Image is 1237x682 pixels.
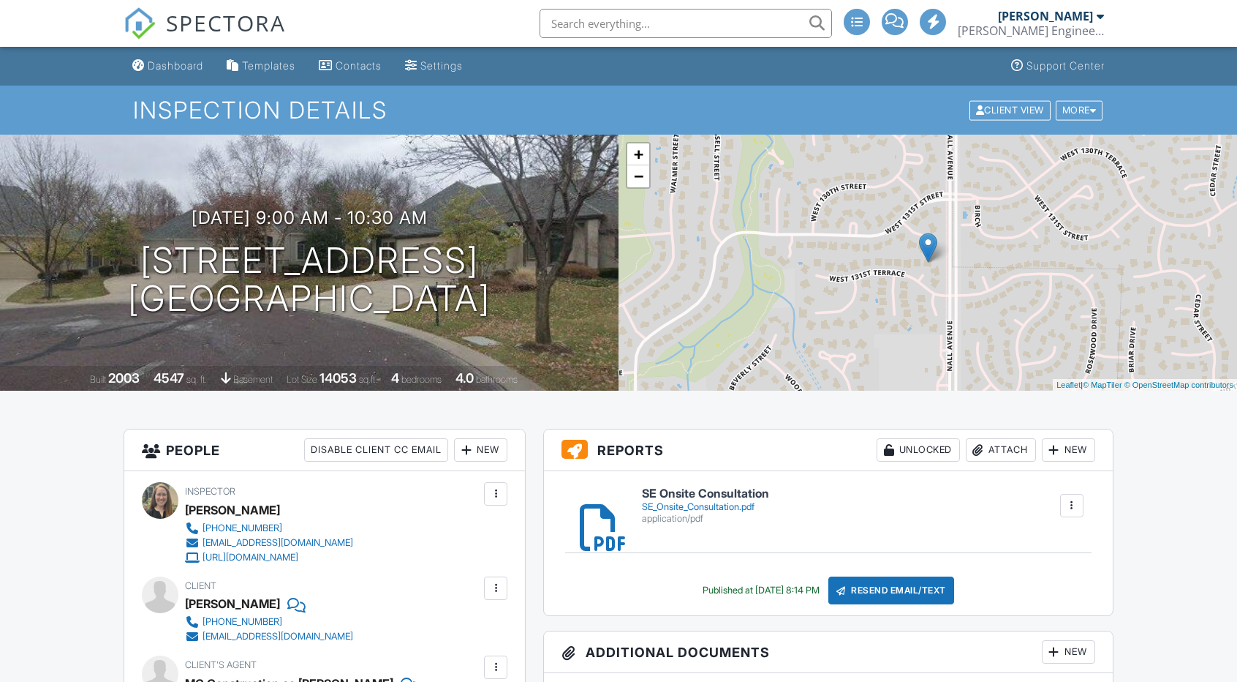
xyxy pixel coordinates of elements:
[1026,59,1105,72] div: Support Center
[958,23,1104,38] div: Schroeder Engineering, LLC
[124,430,525,471] h3: People
[359,374,377,385] span: sq.ft.
[1056,381,1081,389] a: Leaflet
[203,522,282,534] div: [PHONE_NUMBER]
[544,632,1113,673] h3: Additional Documents
[192,208,428,228] h3: [DATE] 9:00 am - 10:30 am
[242,59,295,72] div: Templates
[221,53,301,80] a: Templates
[203,631,353,642] div: [EMAIL_ADDRESS][DOMAIN_NAME]
[401,374,442,385] span: bedrooms
[185,659,257,670] span: Client's Agent
[203,537,353,549] div: [EMAIL_ADDRESS][DOMAIN_NAME]
[148,59,203,72] div: Dashboard
[185,499,280,521] div: [PERSON_NAME]
[642,501,769,513] div: SE_Onsite_Consultation.pdf
[186,374,207,385] span: sq. ft.
[108,370,140,386] div: 2003
[336,59,382,72] div: Contacts
[1005,53,1111,80] a: Support Center
[642,513,769,525] div: application/pdf
[304,438,448,462] div: Disable Client CC Email
[185,629,353,644] a: [EMAIL_ADDRESS][DOMAIN_NAME]
[544,430,1113,471] h3: Reports
[540,9,832,38] input: Search everything...
[1124,381,1233,389] a: © OpenStreetMap contributors
[154,370,184,386] div: 4547
[185,536,353,550] a: [EMAIL_ADDRESS][DOMAIN_NAME]
[166,7,286,38] span: SPECTORA
[90,374,106,385] span: Built
[126,53,209,80] a: Dashboard
[627,143,649,165] a: Zoom in
[1083,381,1122,389] a: © MapTiler
[185,580,216,591] span: Client
[391,370,399,386] div: 4
[1042,438,1095,462] div: New
[968,104,1054,115] a: Client View
[185,593,280,615] div: [PERSON_NAME]
[185,615,353,629] a: [PHONE_NUMBER]
[203,552,298,563] div: [URL][DOMAIN_NAME]
[642,487,769,525] a: SE Onsite Consultation SE_Onsite_Consultation.pdf application/pdf
[319,370,357,386] div: 14053
[998,9,1093,23] div: [PERSON_NAME]
[1042,640,1095,664] div: New
[455,370,474,386] div: 4.0
[133,97,1104,123] h1: Inspection Details
[399,53,469,80] a: Settings
[420,59,463,72] div: Settings
[185,521,353,536] a: [PHONE_NUMBER]
[185,486,235,497] span: Inspector
[454,438,507,462] div: New
[642,487,769,501] h6: SE Onsite Consultation
[969,100,1051,120] div: Client View
[185,550,353,565] a: [URL][DOMAIN_NAME]
[313,53,387,80] a: Contacts
[1053,379,1237,391] div: |
[877,438,960,462] div: Unlocked
[128,241,491,319] h1: [STREET_ADDRESS] [GEOGRAPHIC_DATA]
[627,165,649,187] a: Zoom out
[1056,100,1103,120] div: More
[966,438,1036,462] div: Attach
[476,374,518,385] span: bathrooms
[124,7,156,40] img: The Best Home Inspection Software - Spectora
[828,577,954,604] div: Resend Email/Text
[233,374,273,385] span: basement
[703,585,820,596] div: Published at [DATE] 8:14 PM
[287,374,317,385] span: Lot Size
[203,616,282,628] div: [PHONE_NUMBER]
[124,20,286,50] a: SPECTORA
